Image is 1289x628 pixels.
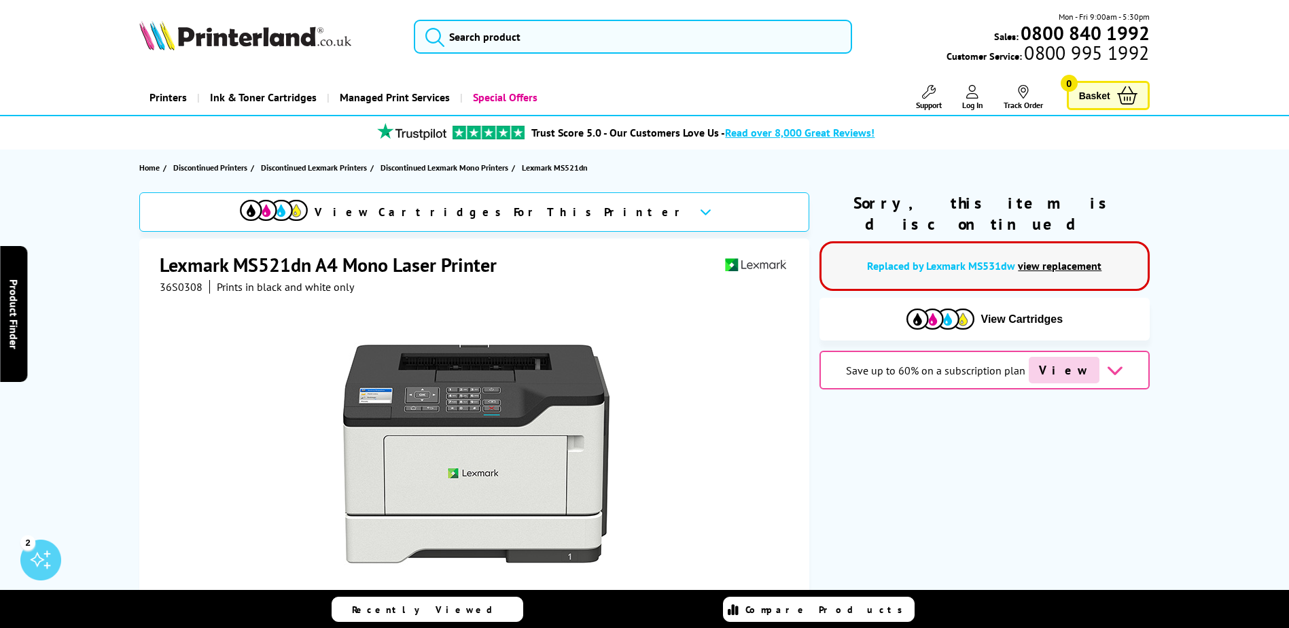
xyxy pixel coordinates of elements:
span: Mon - Fri 9:00am - 5:30pm [1059,10,1150,23]
span: View [1029,357,1099,383]
img: Lexmark [724,252,787,277]
a: Track Order [1004,85,1043,110]
a: Special Offers [460,80,548,115]
img: Lexmark MS521dn [343,321,610,587]
span: Ink & Toner Cartridges [210,80,317,115]
h1: Lexmark MS521dn A4 Mono Laser Printer [160,252,510,277]
img: Cartridges [906,309,974,330]
span: Discontinued Lexmark Mono Printers [381,160,508,175]
img: Printerland Logo [139,20,351,50]
span: Log In [962,100,983,110]
a: Managed Print Services [327,80,460,115]
a: Discontinued Printers [173,160,251,175]
a: Compare Products [723,597,915,622]
a: Printerland Logo [139,20,397,53]
span: 0800 995 1992 [1022,46,1149,59]
b: 0800 840 1992 [1021,20,1150,46]
a: 0800 840 1992 [1019,27,1150,39]
span: Support [916,100,942,110]
span: Compare Products [745,604,910,616]
a: view replacement [1018,259,1101,273]
span: Discontinued Lexmark Printers [261,160,367,175]
a: Trust Score 5.0 - Our Customers Love Us -Read over 8,000 Great Reviews! [531,126,875,139]
span: Save up to 60% on a subscription plan [846,364,1025,377]
a: Log In [962,85,983,110]
a: Ink & Toner Cartridges [197,80,327,115]
span: View Cartridges For This Printer [315,205,688,220]
span: Recently Viewed [352,604,506,616]
a: Discontinued Lexmark Printers [261,160,370,175]
div: Sorry, this item is discontinued [819,192,1150,234]
a: Support [916,85,942,110]
a: Discontinued Lexmark Mono Printers [381,160,512,175]
i: Prints in black and white only [217,280,354,294]
span: 0 [1061,75,1078,92]
span: Customer Service: [947,46,1149,63]
a: Replaced by Lexmark MS531dw [867,259,1015,273]
a: Home [139,160,163,175]
button: View Cartridges [830,308,1140,330]
span: 36S0308 [160,280,202,294]
span: Product Finder [7,279,20,349]
span: Read over 8,000 Great Reviews! [725,126,875,139]
span: Lexmark MS521dn [522,162,588,173]
span: Discontinued Printers [173,160,247,175]
span: Basket [1079,86,1110,105]
img: trustpilot rating [371,123,453,140]
a: Printers [139,80,197,115]
img: cmyk-icon.svg [240,200,308,221]
img: trustpilot rating [453,126,525,139]
input: Search product [414,20,852,54]
span: Sales: [994,30,1019,43]
a: Basket 0 [1067,81,1150,110]
span: View Cartridges [981,313,1063,326]
a: Recently Viewed [332,597,523,622]
span: Home [139,160,160,175]
div: 2 [20,535,35,550]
